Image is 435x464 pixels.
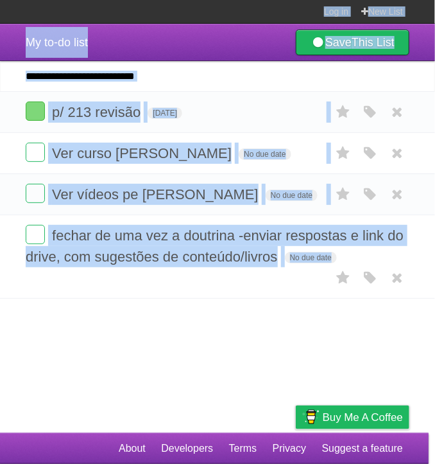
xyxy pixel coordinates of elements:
[26,228,404,265] span: fechar de uma vez a doutrina -enviar respostas e link do drive, com sugestões de conteúdo/livros
[352,36,395,49] b: This List
[52,186,262,202] span: Ver vídeos pe [PERSON_NAME]
[239,148,291,160] span: No due date
[52,104,144,120] span: p/ 213 revisão
[331,184,355,205] label: Star task
[331,267,355,289] label: Star task
[26,184,45,203] label: Done
[119,436,146,461] a: About
[229,436,257,461] a: Terms
[322,436,403,461] a: Suggest a feature
[26,102,45,121] label: Done
[296,30,409,55] a: SaveThis List
[148,107,182,119] span: [DATE]
[296,406,409,429] a: Buy me a coffee
[52,145,235,161] span: Ver curso [PERSON_NAME]
[323,406,403,429] span: Buy me a coffee
[266,190,318,201] span: No due date
[26,143,45,162] label: Done
[273,436,306,461] a: Privacy
[331,102,355,123] label: Star task
[161,436,213,461] a: Developers
[26,36,88,49] span: My to-do list
[302,406,320,428] img: Buy me a coffee
[331,143,355,164] label: Star task
[26,225,45,244] label: Done
[285,252,337,263] span: No due date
